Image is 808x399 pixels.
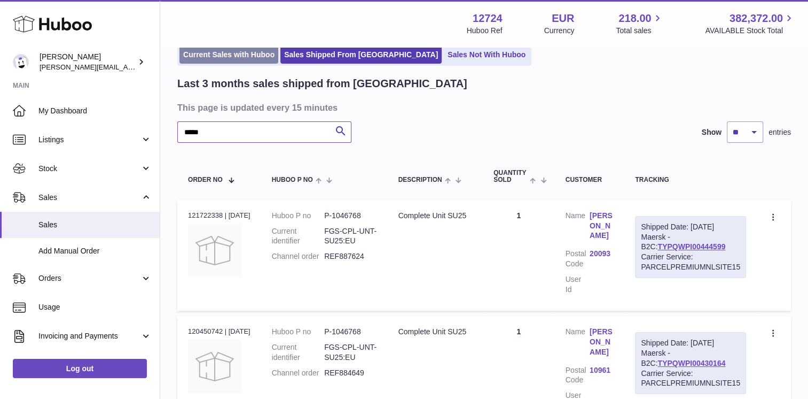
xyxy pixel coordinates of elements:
[179,46,278,64] a: Current Sales with Huboo
[272,368,324,378] dt: Channel order
[702,127,721,137] label: Show
[272,251,324,262] dt: Channel order
[272,226,324,247] dt: Current identifier
[657,242,725,251] a: TYPQWPI00444599
[398,177,442,183] span: Description
[38,193,140,203] span: Sales
[616,26,663,36] span: Total sales
[618,11,651,26] span: 218.00
[280,46,442,64] a: Sales Shipped From [GEOGRAPHIC_DATA]
[493,170,527,183] span: Quantity Sold
[324,342,376,363] dd: FGS-CPL-UNT-SU25:EU
[544,26,575,36] div: Currency
[38,246,152,256] span: Add Manual Order
[566,249,590,269] dt: Postal Code
[38,220,152,230] span: Sales
[188,177,223,183] span: Order No
[635,332,746,394] div: Maersk - B2C:
[40,63,214,71] span: [PERSON_NAME][EMAIL_ADDRESS][DOMAIN_NAME]
[38,273,140,283] span: Orders
[177,102,788,113] h3: This page is updated every 15 minutes
[13,54,29,70] img: sebastian@ffern.co
[324,211,376,221] dd: P-1046768
[188,224,241,277] img: no-photo.jpg
[657,359,725,367] a: TYPQWPI00430164
[444,46,529,64] a: Sales Not With Huboo
[635,177,746,183] div: Tracking
[705,11,795,36] a: 382,372.00 AVAILABLE Stock Total
[188,211,250,220] div: 121722338 | [DATE]
[729,11,783,26] span: 382,372.00
[398,327,473,337] div: Complete Unit SU25
[590,327,614,357] a: [PERSON_NAME]
[324,327,376,337] dd: P-1046768
[188,327,250,336] div: 120450742 | [DATE]
[324,368,376,378] dd: REF884649
[38,106,152,116] span: My Dashboard
[38,331,140,341] span: Invoicing and Payments
[705,26,795,36] span: AVAILABLE Stock Total
[473,11,503,26] strong: 12724
[38,302,152,312] span: Usage
[566,211,590,244] dt: Name
[483,200,555,311] td: 1
[616,11,663,36] a: 218.00 Total sales
[40,52,136,72] div: [PERSON_NAME]
[566,274,590,295] dt: User Id
[635,216,746,278] div: Maersk - B2C:
[177,76,467,91] h2: Last 3 months sales shipped from [GEOGRAPHIC_DATA]
[566,327,590,360] dt: Name
[398,211,473,221] div: Complete Unit SU25
[272,211,324,221] dt: Huboo P no
[324,251,376,262] dd: REF887624
[272,327,324,337] dt: Huboo P no
[13,359,147,378] a: Log out
[566,365,590,386] dt: Postal Code
[768,127,791,137] span: entries
[272,177,313,183] span: Huboo P no
[188,340,241,393] img: no-photo.jpg
[552,11,574,26] strong: EUR
[641,222,740,232] div: Shipped Date: [DATE]
[590,211,614,241] a: [PERSON_NAME]
[641,369,740,389] div: Carrier Service: PARCELPREMIUMNLSITE15
[324,226,376,247] dd: FGS-CPL-UNT-SU25:EU
[590,249,614,259] a: 20093
[641,338,740,348] div: Shipped Date: [DATE]
[566,177,614,183] div: Customer
[272,342,324,363] dt: Current identifier
[38,164,140,174] span: Stock
[467,26,503,36] div: Huboo Ref
[38,135,140,145] span: Listings
[641,252,740,272] div: Carrier Service: PARCELPREMIUMNLSITE15
[590,365,614,375] a: 10961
